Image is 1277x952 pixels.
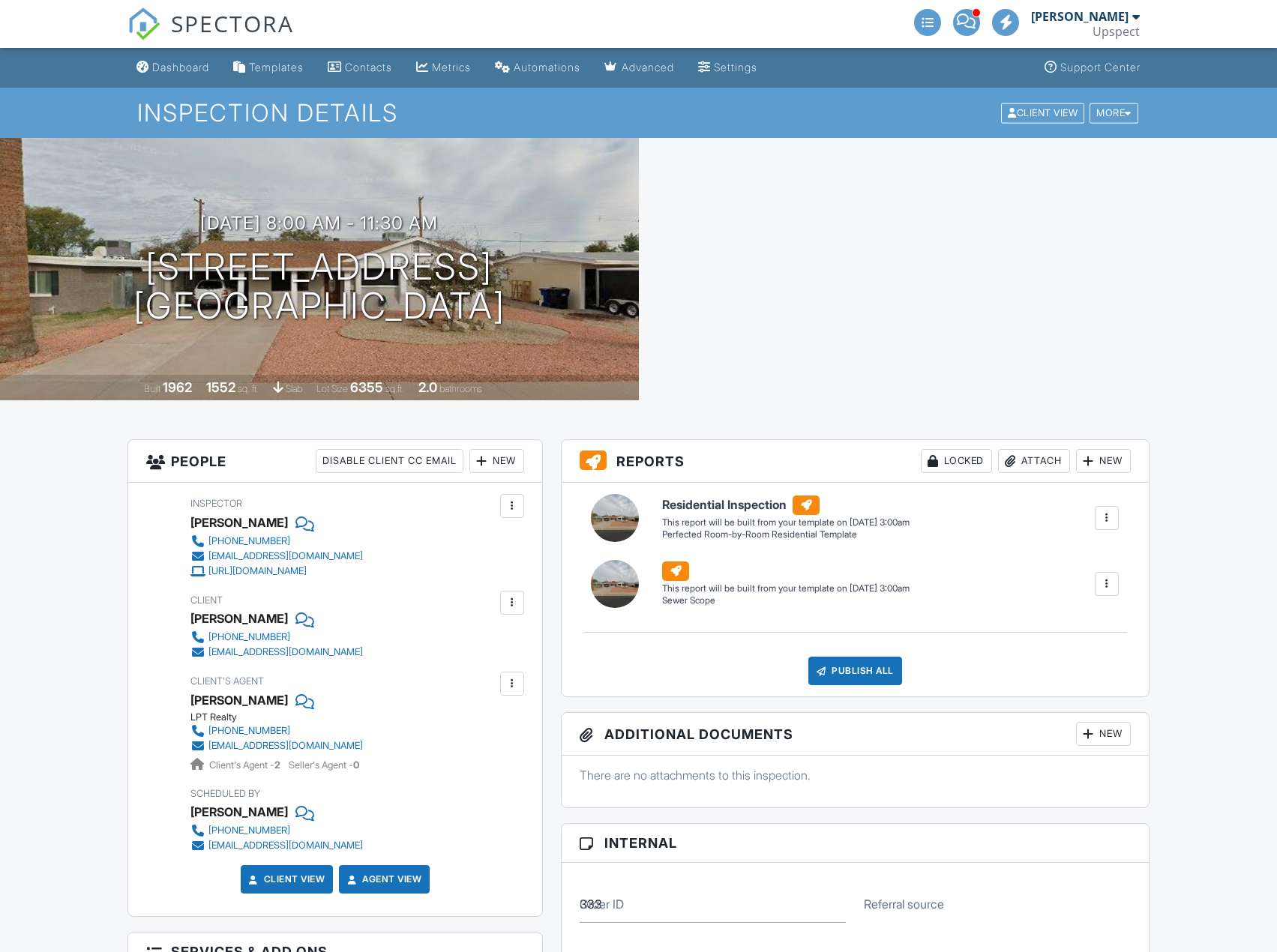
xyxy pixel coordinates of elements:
a: [EMAIL_ADDRESS][DOMAIN_NAME] [190,645,363,660]
div: Automations [514,61,580,73]
p: There are no attachments to this inspection. [580,767,1131,783]
div: Sewer Scope [662,594,910,607]
div: Publish All [808,657,902,685]
a: [PHONE_NUMBER] [190,823,363,838]
div: Support Center [1060,61,1141,73]
div: [EMAIL_ADDRESS][DOMAIN_NAME] [208,840,363,852]
a: Dashboard [130,54,215,82]
span: bathrooms [439,383,482,394]
a: [URL][DOMAIN_NAME] [190,564,363,579]
span: sq. ft. [238,383,259,394]
div: Attach [998,449,1070,473]
div: [EMAIL_ADDRESS][DOMAIN_NAME] [208,646,363,658]
h3: Internal [562,824,1149,863]
label: Referral source [864,896,944,912]
span: Seller's Agent - [289,759,359,771]
label: Order ID [580,896,624,912]
div: 1552 [206,379,235,395]
div: [URL][DOMAIN_NAME] [208,565,307,577]
a: Advanced [598,54,680,82]
a: Settings [692,54,763,82]
div: Client View [1001,103,1084,123]
div: 1962 [163,379,192,395]
span: sq.ft. [385,383,404,394]
div: Perfected Room-by-Room Residential Template [662,528,910,541]
div: LPT Realty [190,711,375,723]
div: Advanced [622,61,674,73]
div: Disable Client CC Email [316,449,463,473]
div: This report will be built from your template on [DATE] 3:00am [662,516,910,528]
div: [PERSON_NAME] [190,511,288,534]
span: slab [286,383,302,394]
img: The Best Home Inspection Software - Spectora [127,7,160,40]
div: Dashboard [152,61,209,73]
span: Client's Agent [190,675,264,687]
div: Contacts [345,61,392,73]
a: Support Center [1039,54,1147,82]
div: Templates [249,61,304,73]
a: SPECTORA [127,20,294,52]
a: [EMAIL_ADDRESS][DOMAIN_NAME] [190,738,363,753]
a: [PERSON_NAME] [190,689,288,711]
div: 6355 [350,379,383,395]
div: [PERSON_NAME] [190,801,288,823]
span: Inspector [190,498,242,509]
div: [PHONE_NUMBER] [208,631,290,643]
a: Metrics [410,54,477,82]
a: Client View [246,872,325,887]
div: Upspect [1093,24,1140,39]
h3: Additional Documents [562,713,1149,756]
div: Metrics [432,61,471,73]
strong: 0 [353,759,359,771]
span: Scheduled By [190,788,260,799]
a: Contacts [322,54,398,82]
h3: [DATE] 8:00 am - 11:30 am [200,213,438,233]
a: [EMAIL_ADDRESS][DOMAIN_NAME] [190,838,363,853]
div: [PHONE_NUMBER] [208,535,290,547]
h3: Reports [562,440,1149,483]
a: Client View [1000,106,1088,118]
div: [EMAIL_ADDRESS][DOMAIN_NAME] [208,550,363,562]
div: [PERSON_NAME] [190,607,288,630]
span: SPECTORA [171,7,294,39]
h1: [STREET_ADDRESS] [GEOGRAPHIC_DATA] [133,247,505,327]
div: New [1076,722,1131,746]
a: [EMAIL_ADDRESS][DOMAIN_NAME] [190,549,363,564]
span: Lot Size [316,383,348,394]
div: [EMAIL_ADDRESS][DOMAIN_NAME] [208,740,363,752]
div: New [1076,449,1131,473]
div: Settings [714,61,757,73]
a: [PHONE_NUMBER] [190,723,363,738]
div: New [469,449,524,473]
div: Locked [921,449,992,473]
span: Client's Agent - [209,759,283,771]
div: [PHONE_NUMBER] [208,825,290,837]
a: [PHONE_NUMBER] [190,630,363,645]
h3: People [128,440,542,483]
div: [PERSON_NAME] [1031,9,1129,24]
span: Client [190,594,223,606]
a: Templates [227,54,310,82]
a: [PHONE_NUMBER] [190,534,363,549]
div: [PHONE_NUMBER] [208,725,290,737]
span: Built [144,383,160,394]
strong: 2 [274,759,280,771]
a: Agent View [344,872,421,887]
h6: Residential Inspection [662,495,910,515]
div: 2.0 [418,379,437,395]
a: Automations (Advanced) [489,54,586,82]
div: More [1090,103,1138,123]
h1: Inspection Details [137,100,1140,126]
div: This report will be built from your template on [DATE] 3:00am [662,582,910,594]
